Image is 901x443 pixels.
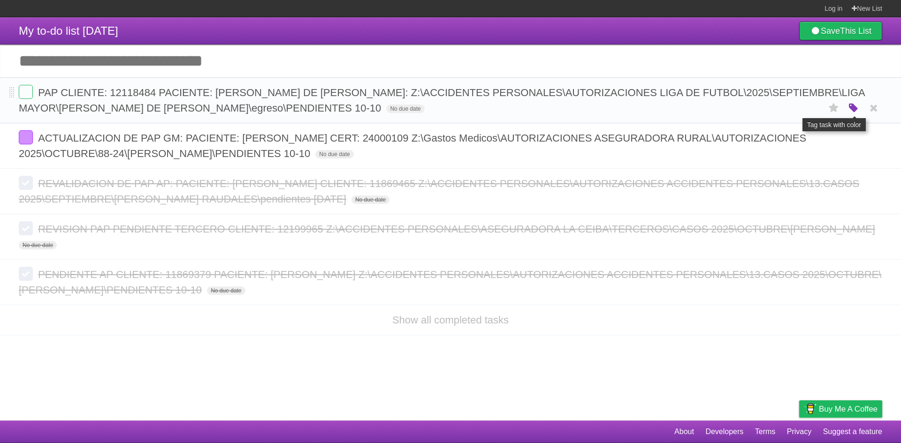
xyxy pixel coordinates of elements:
span: No due date [19,241,57,249]
a: Buy me a coffee [799,400,882,418]
a: Privacy [787,423,811,441]
span: PAP CLIENTE: 12118484 PACIENTE: [PERSON_NAME] DE [PERSON_NAME]: Z:\ACCIDENTES PERSONALES\AUTORIZA... [19,87,864,114]
span: No due date [207,286,245,295]
span: ACTUALIZACION DE PAP GM: PACIENTE: [PERSON_NAME] CERT: 24000109 Z:\Gastos Medicos\AUTORIZACIONES ... [19,132,806,159]
label: Done [19,267,33,281]
b: This List [840,26,871,36]
span: No due date [315,150,353,158]
label: Star task [825,100,843,116]
span: My to-do list [DATE] [19,24,118,37]
label: Done [19,85,33,99]
a: SaveThis List [799,22,882,40]
span: Buy me a coffee [819,401,878,417]
span: No due date [351,195,389,204]
span: No due date [386,105,424,113]
a: Developers [705,423,743,441]
span: REVISION PAP PENDIENTE TERCERO CLIENTE: 12199965 Z:\ACCIDENTES PERSONALES\ASEGURADORA LA CEIBA\TE... [38,223,878,235]
label: Done [19,221,33,235]
label: Done [19,130,33,144]
span: PENDIENTE AP CLIENTE: 11869379 PACIENTE: [PERSON_NAME] Z:\ACCIDENTES PERSONALES\AUTORIZACIONES AC... [19,269,881,296]
a: Suggest a feature [823,423,882,441]
span: REVALIDACION DE PAP AP: PACIENTE: [PERSON_NAME] CLIENTE: 11869465 Z:\ACCIDENTES PERSONALES\AUTORI... [19,178,859,205]
a: Terms [755,423,776,441]
img: Buy me a coffee [804,401,817,417]
a: About [674,423,694,441]
a: Show all completed tasks [392,314,509,326]
label: Done [19,176,33,190]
